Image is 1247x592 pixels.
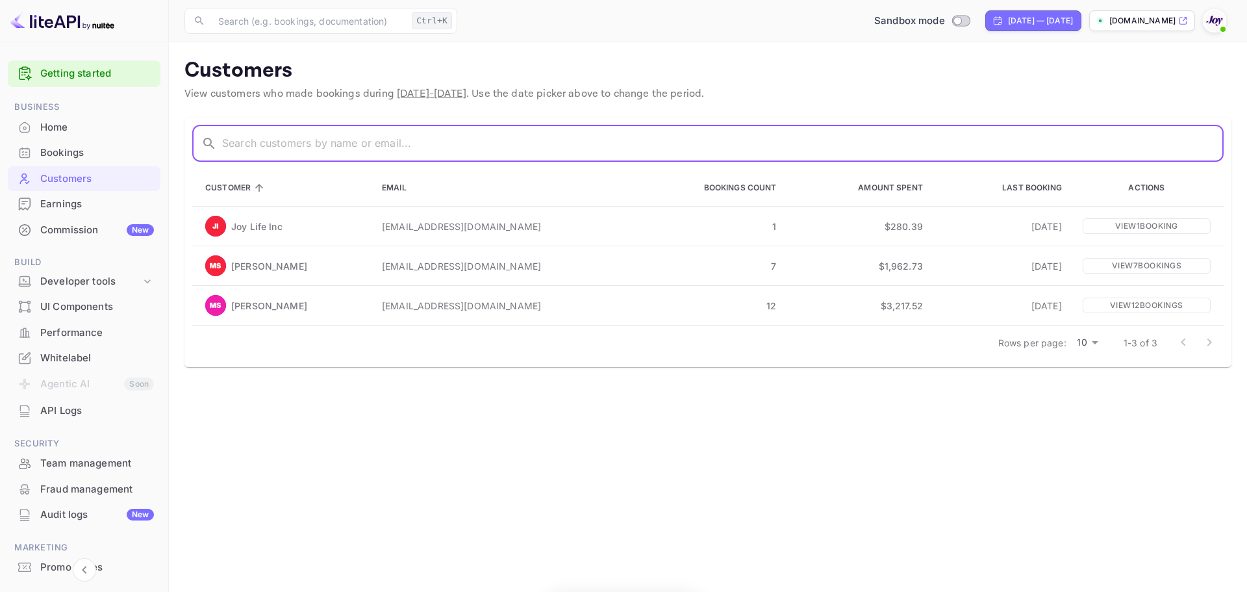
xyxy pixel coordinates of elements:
a: API Logs [8,398,160,422]
p: $3,217.52 [797,299,922,313]
span: Build [8,255,160,270]
button: Collapse navigation [73,558,96,582]
div: Earnings [40,197,154,212]
p: [DATE] [944,220,1062,233]
span: [DATE] - [DATE] [397,87,466,101]
input: Search (e.g. bookings, documentation) [210,8,407,34]
input: Search customers by name or email... [222,125,1224,162]
a: Bookings [8,140,160,164]
a: UI Components [8,294,160,318]
span: Business [8,100,160,114]
div: Team management [40,456,154,471]
span: Marketing [8,541,160,555]
div: API Logs [40,404,154,418]
p: Customers [184,58,1231,84]
div: Performance [40,326,154,341]
div: Earnings [8,192,160,217]
p: [EMAIL_ADDRESS][DOMAIN_NAME] [382,259,619,273]
span: View customers who made bookings during . Use the date picker above to change the period. [184,87,704,101]
p: 1 [640,220,777,233]
div: Ctrl+K [412,12,452,29]
p: [DOMAIN_NAME] [1109,15,1176,27]
div: Promo codes [40,560,154,575]
p: View 12 booking s [1083,298,1211,313]
div: CommissionNew [8,218,160,243]
a: Home [8,115,160,139]
span: Email [382,180,423,196]
span: Sandbox mode [874,14,945,29]
div: [DATE] — [DATE] [1008,15,1073,27]
div: New [127,224,154,236]
span: Security [8,437,160,451]
span: Customer [205,180,268,196]
div: Getting started [8,60,160,87]
a: Performance [8,320,160,344]
div: 10 [1072,333,1103,352]
div: Home [40,120,154,135]
div: Customers [8,166,160,192]
div: Switch to Production mode [869,14,975,29]
a: Audit logsNew [8,502,160,526]
a: Getting started [40,66,154,81]
p: View 7 booking s [1083,258,1211,274]
div: Audit logsNew [8,502,160,528]
a: Customers [8,166,160,190]
div: Developer tools [40,274,141,289]
div: Fraud management [40,482,154,497]
a: Team management [8,451,160,475]
div: Whitelabel [8,346,160,371]
div: Bookings [40,146,154,161]
img: Mikalai Shykau [205,255,226,276]
div: Whitelabel [40,351,154,366]
div: API Logs [8,398,160,424]
span: Bookings Count [687,180,777,196]
a: CommissionNew [8,218,160,242]
p: $1,962.73 [797,259,922,273]
img: Mikalai Shykau [205,295,226,316]
a: Earnings [8,192,160,216]
div: Performance [8,320,160,346]
div: UI Components [40,300,154,315]
span: Amount Spent [841,180,923,196]
p: [EMAIL_ADDRESS][DOMAIN_NAME] [382,299,619,313]
div: Fraud management [8,477,160,502]
p: Rows per page: [998,336,1066,350]
img: LiteAPI logo [10,10,114,31]
p: [DATE] [944,259,1062,273]
div: Customers [40,172,154,187]
img: Joy Life Inc [205,216,226,237]
p: [PERSON_NAME] [231,299,307,313]
div: Commission [40,223,154,238]
p: Joy Life Inc [231,220,283,233]
div: Audit logs [40,508,154,522]
p: $280.39 [797,220,922,233]
div: Team management [8,451,160,476]
a: Whitelabel [8,346,160,370]
p: [DATE] [944,299,1062,313]
div: Promo codes [8,555,160,580]
div: Home [8,115,160,140]
p: [EMAIL_ADDRESS][DOMAIN_NAME] [382,220,619,233]
a: Fraud management [8,477,160,501]
p: [PERSON_NAME] [231,259,307,273]
p: 1-3 of 3 [1124,336,1157,350]
span: Last Booking [985,180,1062,196]
div: New [127,509,154,521]
div: Developer tools [8,270,160,293]
img: With Joy [1204,10,1225,31]
p: View 1 booking [1083,218,1211,234]
div: UI Components [8,294,160,320]
p: 7 [640,259,777,273]
div: Bookings [8,140,160,166]
p: 12 [640,299,777,313]
th: Actions [1072,170,1224,207]
a: Promo codes [8,555,160,579]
